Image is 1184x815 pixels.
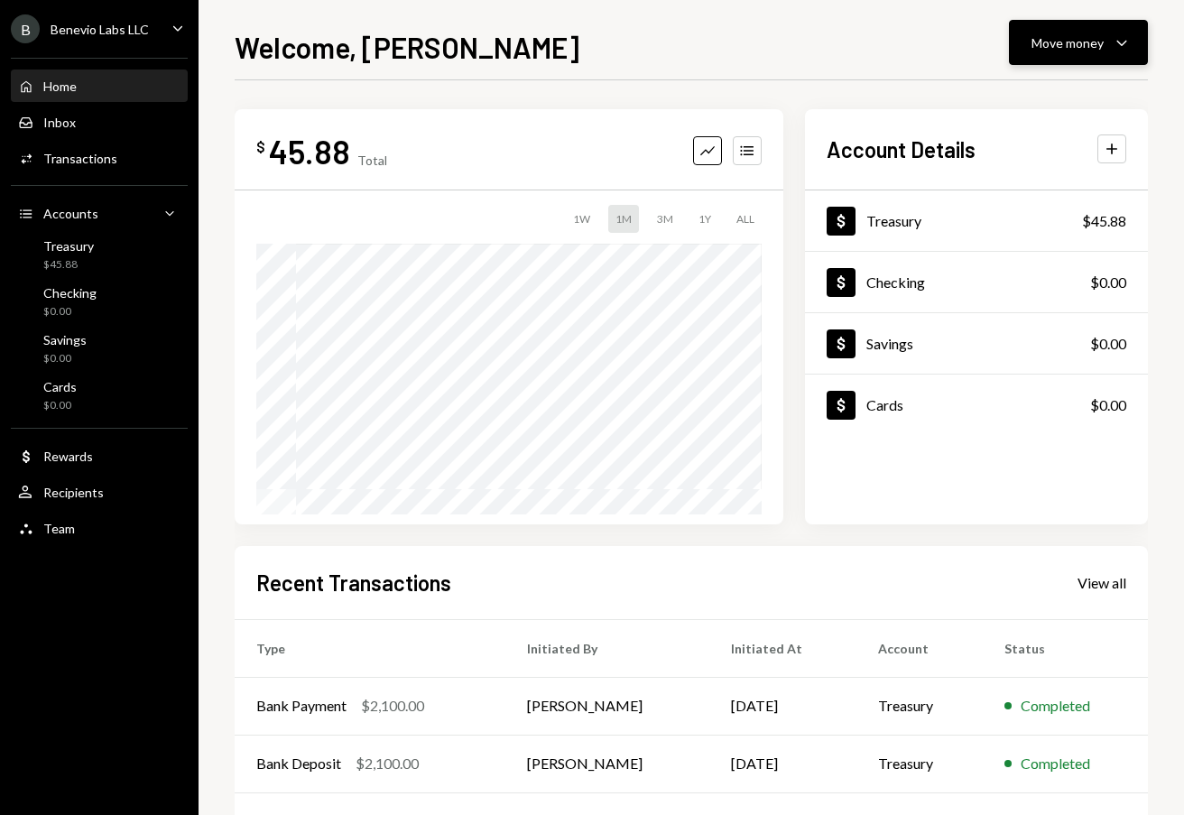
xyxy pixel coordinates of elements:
button: Move money [1009,20,1148,65]
a: Cards$0.00 [805,375,1148,435]
td: [DATE] [709,677,856,735]
th: Account [856,619,983,677]
a: Rewards [11,440,188,472]
div: $0.00 [43,351,87,366]
div: Total [357,153,387,168]
th: Initiated At [709,619,856,677]
div: Checking [43,285,97,301]
div: $45.88 [1082,210,1126,232]
div: $ [256,138,265,156]
td: [PERSON_NAME] [505,735,709,792]
a: Savings$0.00 [805,313,1148,374]
td: [DATE] [709,735,856,792]
div: Bank Payment [256,695,347,717]
div: 3M [650,205,680,233]
a: Team [11,512,188,544]
td: Treasury [856,735,983,792]
div: Cards [43,379,77,394]
div: Checking [866,273,925,291]
a: Recipients [11,476,188,508]
div: Completed [1021,753,1090,774]
div: Bank Deposit [256,753,341,774]
th: Status [983,619,1148,677]
div: $2,100.00 [356,753,419,774]
div: Savings [866,335,913,352]
div: Savings [43,332,87,347]
div: 1M [608,205,639,233]
div: 45.88 [269,131,350,171]
div: Completed [1021,695,1090,717]
div: Team [43,521,75,536]
div: Inbox [43,115,76,130]
div: B [11,14,40,43]
div: Treasury [43,238,94,254]
a: Inbox [11,106,188,138]
div: $0.00 [1090,272,1126,293]
a: Transactions [11,142,188,174]
td: Treasury [856,677,983,735]
div: 1Y [691,205,718,233]
div: Move money [1031,33,1104,52]
div: $0.00 [43,304,97,320]
div: ALL [729,205,762,233]
a: Treasury$45.88 [805,190,1148,251]
div: Transactions [43,151,117,166]
th: Type [235,619,505,677]
a: Home [11,69,188,102]
div: Accounts [43,206,98,221]
a: Accounts [11,197,188,229]
div: $0.00 [1090,394,1126,416]
h1: Welcome, [PERSON_NAME] [235,29,579,65]
a: Checking$0.00 [805,252,1148,312]
a: Savings$0.00 [11,327,188,370]
td: [PERSON_NAME] [505,677,709,735]
div: View all [1078,574,1126,592]
a: View all [1078,572,1126,592]
div: 1W [566,205,597,233]
div: Benevio Labs LLC [51,22,149,37]
div: Cards [866,396,903,413]
div: Recipients [43,485,104,500]
div: $2,100.00 [361,695,424,717]
a: Treasury$45.88 [11,233,188,276]
div: $0.00 [1090,333,1126,355]
h2: Account Details [827,134,976,164]
div: Rewards [43,449,93,464]
a: Cards$0.00 [11,374,188,417]
a: Checking$0.00 [11,280,188,323]
th: Initiated By [505,619,709,677]
div: Home [43,79,77,94]
div: $0.00 [43,398,77,413]
h2: Recent Transactions [256,568,451,597]
div: Treasury [866,212,921,229]
div: $45.88 [43,257,94,273]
